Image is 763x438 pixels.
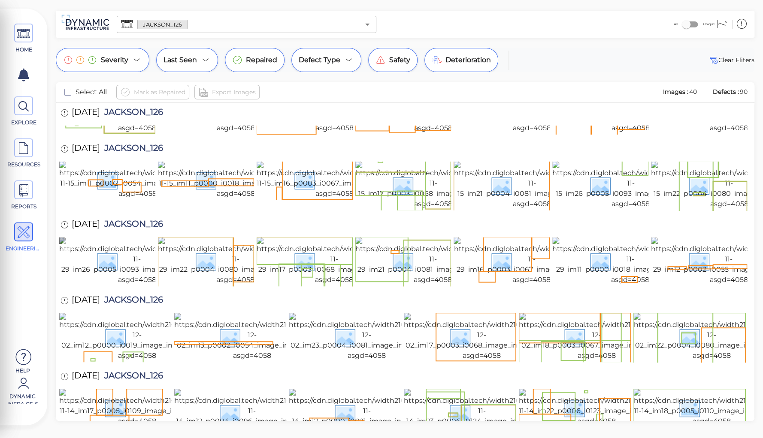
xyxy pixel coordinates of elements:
[4,180,43,210] a: REPORTS
[299,55,340,65] span: Defect Type
[158,237,313,285] img: https://cdn.diglobal.tech/width210/4058/2017-11-29_im22_p0004_i0080_image_index_1.png?asgd=4058
[289,313,445,361] img: https://cdn.diglobal.tech/width210/4058/2015-12-02_im23_p0004_i0081_image_index_2.png?asgd=4058
[4,24,43,54] a: HOME
[289,389,445,437] img: https://cdn.diglobal.tech/width210/4058/2013-11-14_im12_p0000_i0021_image_index_2.png?asgd=4058
[519,313,675,361] img: https://cdn.diglobal.tech/width210/4058/2015-12-02_im18_p0003_i0067_image_index_1.png?asgd=4058
[662,88,689,96] span: Images :
[72,219,100,231] span: [DATE]
[404,389,560,437] img: https://cdn.diglobal.tech/width210/4058/2013-11-14_im23_p0006_i0124_image_index_2.png?asgd=4058
[708,55,754,65] button: Clear Fliters
[59,313,215,361] img: https://cdn.diglobal.tech/width210/4058/2015-12-02_im12_p0000_i0019_image_index_2.png?asgd=4058
[389,55,410,65] span: Safety
[212,87,256,97] span: Export Images
[72,108,100,119] span: [DATE]
[4,138,43,168] a: RESOURCES
[355,237,511,285] img: https://cdn.diglobal.tech/width210/4058/2017-11-29_im21_p0004_i0081_image_index_2.png?asgd=4058
[72,144,100,155] span: [DATE]
[100,144,163,155] span: JACKSON_126
[740,88,748,96] span: 90
[100,295,163,307] span: JACKSON_126
[101,55,128,65] span: Severity
[6,161,42,168] span: RESOURCES
[100,108,163,119] span: JACKSON_126
[72,371,100,383] span: [DATE]
[6,203,42,210] span: REPORTS
[4,222,43,252] a: ENGINEERING
[59,389,215,426] img: https://cdn.diglobal.tech/width210/4058/2013-11-14_im17_p0005_i0109_image_index_1.png?asgd=4058
[194,85,260,99] button: Export Images
[246,55,277,65] span: Repaired
[257,237,412,285] img: https://cdn.diglobal.tech/width210/4058/2017-11-29_im17_p0003_i0068_image_index_2.png?asgd=4058
[4,367,41,374] span: Help
[134,87,185,97] span: Mark as Repaired
[712,88,740,96] span: Defects :
[454,237,609,285] img: https://cdn.diglobal.tech/width210/4058/2017-11-29_im16_p0003_i0067_image_index_1.png?asgd=4058
[174,313,330,361] img: https://cdn.diglobal.tech/width210/4058/2015-12-02_im13_p0002_i0054_image_index_1.png?asgd=4058
[404,313,560,361] img: https://cdn.diglobal.tech/width210/4058/2015-12-02_im17_p0003_i0068_image_index_2.png?asgd=4058
[519,389,675,426] img: https://cdn.diglobal.tech/width210/4058/2013-11-14_im22_p0006_i0123_image_index_1.png?asgd=4058
[6,46,42,54] span: HOME
[138,21,187,29] span: JACKSON_126
[163,55,197,65] span: Last Seen
[59,237,215,285] img: https://cdn.diglobal.tech/width210/4058/2017-11-29_im26_p0005_i0093_image_index_1.png?asgd=4058
[689,88,697,96] span: 40
[552,161,708,209] img: https://cdn.diglobal.tech/width210/4058/2019-11-15_im26_p0005_i0093_image_index_1.png?asgd=4058
[76,87,107,97] span: Select All
[72,295,100,307] span: [DATE]
[454,161,610,209] img: https://cdn.diglobal.tech/width210/4058/2019-11-15_im21_p0004_i0081_image_index_2.png?asgd=4058
[257,161,413,199] img: https://cdn.diglobal.tech/width210/4058/2019-11-15_im16_p0003_i0067_image_index_1.png?asgd=4058
[59,161,215,199] img: https://cdn.diglobal.tech/width210/4058/2019-11-15_im11_p0002_i0054_image_index_1.png?asgd=4058
[445,55,491,65] span: Deterioration
[6,119,42,126] span: EXPLORE
[158,161,314,199] img: https://cdn.diglobal.tech/width210/4058/2019-11-15_im11_p0000_i0018_image_index_1.png?asgd=4058
[674,16,715,33] div: All Unique
[355,161,512,209] img: https://cdn.diglobal.tech/width210/4058/2019-11-15_im17_p0003_i0068_image_index_2.png?asgd=4058
[116,85,189,99] button: Mark as Repaired
[552,237,708,285] img: https://cdn.diglobal.tech/width210/4058/2017-11-29_im11_p0000_i0018_image_index_1.png?asgd=4058
[4,393,41,404] span: Dynamic Infra CS-6
[361,18,373,30] button: Open
[100,371,163,383] span: JACKSON_126
[6,245,42,252] span: ENGINEERING
[4,96,43,126] a: EXPLORE
[100,219,163,231] span: JACKSON_126
[727,399,757,432] iframe: Chat
[174,389,330,437] img: https://cdn.diglobal.tech/width210/4058/2013-11-14_im12_p0004_i0096_image_index_2.png?asgd=4058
